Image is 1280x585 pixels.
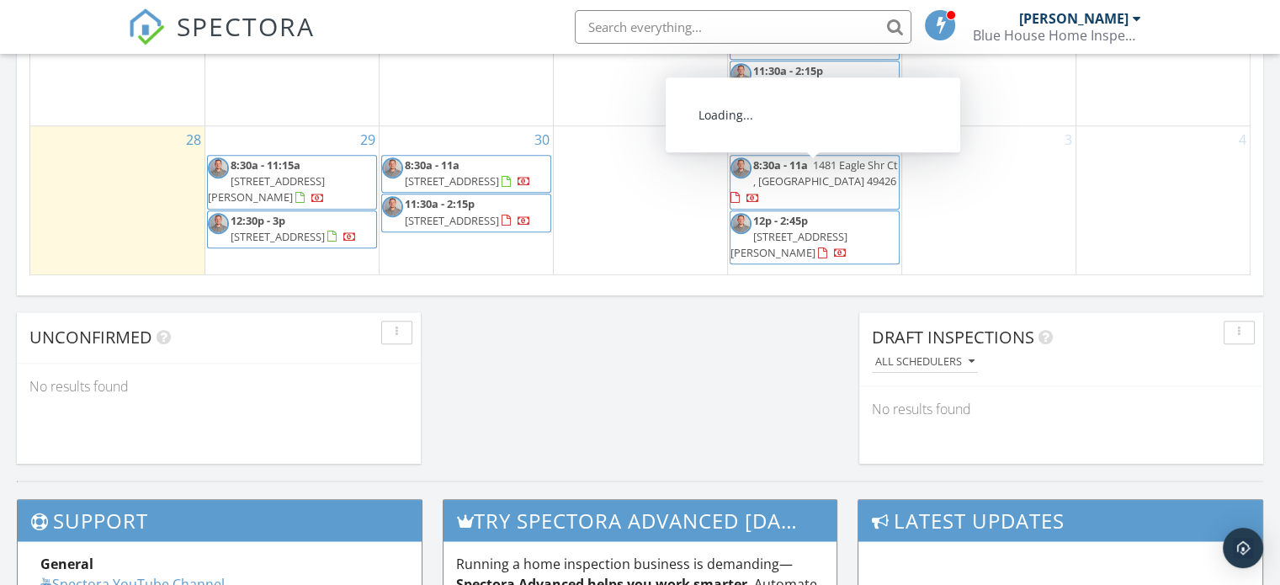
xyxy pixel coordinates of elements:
[405,157,531,189] a: 8:30a - 11a [STREET_ADDRESS]
[357,126,379,153] a: Go to September 29, 2025
[208,157,229,178] img: homeinspector.jpg
[730,213,847,260] a: 12p - 2:45p [STREET_ADDRESS][PERSON_NAME]
[17,364,421,409] div: No results found
[405,196,531,227] a: 11:30a - 2:15p [STREET_ADDRESS]
[753,157,808,173] span: 8:30a - 11a
[858,500,1262,541] h3: Latest Updates
[183,126,204,153] a: Go to September 28, 2025
[128,8,165,45] img: The Best Home Inspection Software - Spectora
[859,386,1263,432] div: No results found
[753,157,898,189] span: 1481 Eagle Shr Ct , [GEOGRAPHIC_DATA] 49426
[1223,528,1263,568] div: Open Intercom Messenger
[18,500,422,541] h3: Support
[875,356,975,368] div: All schedulers
[29,326,152,348] span: Unconfirmed
[208,157,325,205] a: 8:30a - 11:15a [STREET_ADDRESS][PERSON_NAME]
[730,63,847,110] a: 11:30a - 2:15p [STREET_ADDRESS][PERSON_NAME]
[730,229,847,260] span: [STREET_ADDRESS][PERSON_NAME]
[730,213,752,234] img: homeinspector.jpg
[887,126,901,153] a: Go to October 2, 2025
[730,24,847,56] span: [STREET_ADDRESS][PERSON_NAME]
[1235,126,1250,153] a: Go to October 4, 2025
[872,326,1034,348] span: Draft Inspections
[30,126,204,275] td: Go to September 28, 2025
[177,8,315,44] span: SPECTORA
[1061,126,1076,153] a: Go to October 3, 2025
[753,213,808,228] span: 12p - 2:45p
[40,555,93,573] strong: General
[901,126,1076,275] td: Go to October 3, 2025
[381,194,551,231] a: 11:30a - 2:15p [STREET_ADDRESS]
[379,126,553,275] td: Go to September 30, 2025
[1019,10,1129,27] div: [PERSON_NAME]
[382,196,403,217] img: homeinspector.jpg
[730,157,898,205] a: 8:30a - 11a 1481 Eagle Shr Ct , [GEOGRAPHIC_DATA] 49426
[753,63,823,78] span: 11:30a - 2:15p
[1076,126,1250,275] td: Go to October 4, 2025
[727,126,901,275] td: Go to October 2, 2025
[713,126,727,153] a: Go to October 1, 2025
[730,63,752,84] img: homeinspector.jpg
[207,210,377,248] a: 12:30p - 3p [STREET_ADDRESS]
[405,196,475,211] span: 11:30a - 2:15p
[575,10,911,44] input: Search everything...
[553,126,727,275] td: Go to October 1, 2025
[730,79,847,110] span: [STREET_ADDRESS][PERSON_NAME]
[405,173,499,189] span: [STREET_ADDRESS]
[872,351,978,374] button: All schedulers
[405,157,459,173] span: 8:30a - 11a
[207,155,377,210] a: 8:30a - 11:15a [STREET_ADDRESS][PERSON_NAME]
[381,155,551,193] a: 8:30a - 11a [STREET_ADDRESS]
[231,229,325,244] span: [STREET_ADDRESS]
[204,126,379,275] td: Go to September 29, 2025
[231,213,357,244] a: 12:30p - 3p [STREET_ADDRESS]
[730,210,900,265] a: 12p - 2:45p [STREET_ADDRESS][PERSON_NAME]
[730,157,752,178] img: homeinspector.jpg
[405,213,499,228] span: [STREET_ADDRESS]
[208,213,229,234] img: homeinspector.jpg
[443,500,837,541] h3: Try spectora advanced [DATE]
[128,23,315,58] a: SPECTORA
[730,155,900,210] a: 8:30a - 11a 1481 Eagle Shr Ct , [GEOGRAPHIC_DATA] 49426
[730,61,900,115] a: 11:30a - 2:15p [STREET_ADDRESS][PERSON_NAME]
[531,126,553,153] a: Go to September 30, 2025
[208,173,325,205] span: [STREET_ADDRESS][PERSON_NAME]
[973,27,1141,44] div: Blue House Home Inspections
[231,157,300,173] span: 8:30a - 11:15a
[382,157,403,178] img: homeinspector.jpg
[730,8,863,55] a: 9a - 11:45a [STREET_ADDRESS][PERSON_NAME]
[231,213,285,228] span: 12:30p - 3p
